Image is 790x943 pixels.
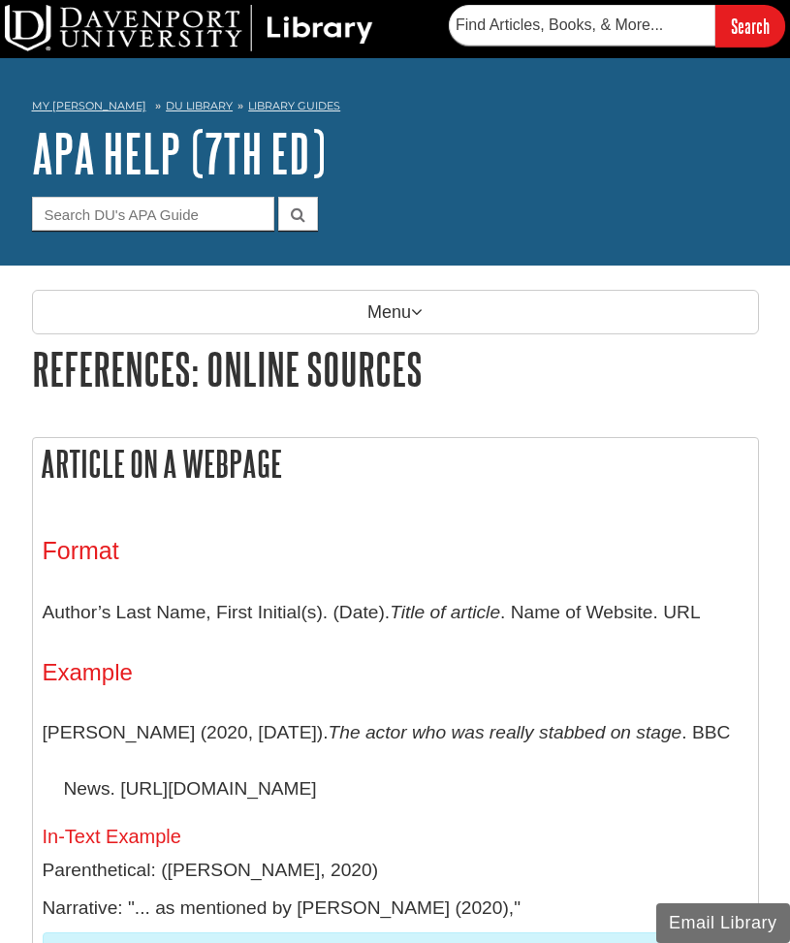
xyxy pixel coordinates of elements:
[449,5,715,46] input: Find Articles, Books, & More...
[715,5,785,47] input: Search
[43,857,748,885] p: Parenthetical: ([PERSON_NAME], 2020)
[32,290,759,334] p: Menu
[33,438,758,489] h2: Article on a Webpage
[166,99,233,112] a: DU Library
[43,705,748,816] p: [PERSON_NAME] (2020, [DATE]). . BBC News. [URL][DOMAIN_NAME]
[32,197,274,231] input: Search DU's APA Guide
[32,93,759,124] nav: breadcrumb
[449,5,785,47] form: Searches DU Library's articles, books, and more
[656,903,790,943] button: Email Library
[32,344,759,393] h1: References: Online Sources
[329,722,682,742] i: The actor who was really stabbed on stage
[248,99,340,112] a: Library Guides
[43,584,748,641] p: Author’s Last Name, First Initial(s). (Date). . Name of Website. URL
[32,123,326,183] a: APA Help (7th Ed)
[43,895,748,923] p: Narrative: "... as mentioned by [PERSON_NAME] (2020),"
[390,602,500,622] i: Title of article
[32,98,146,114] a: My [PERSON_NAME]
[5,5,373,51] img: DU Library
[43,537,748,565] h3: Format
[43,660,748,685] h4: Example
[43,826,748,847] h5: In-Text Example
